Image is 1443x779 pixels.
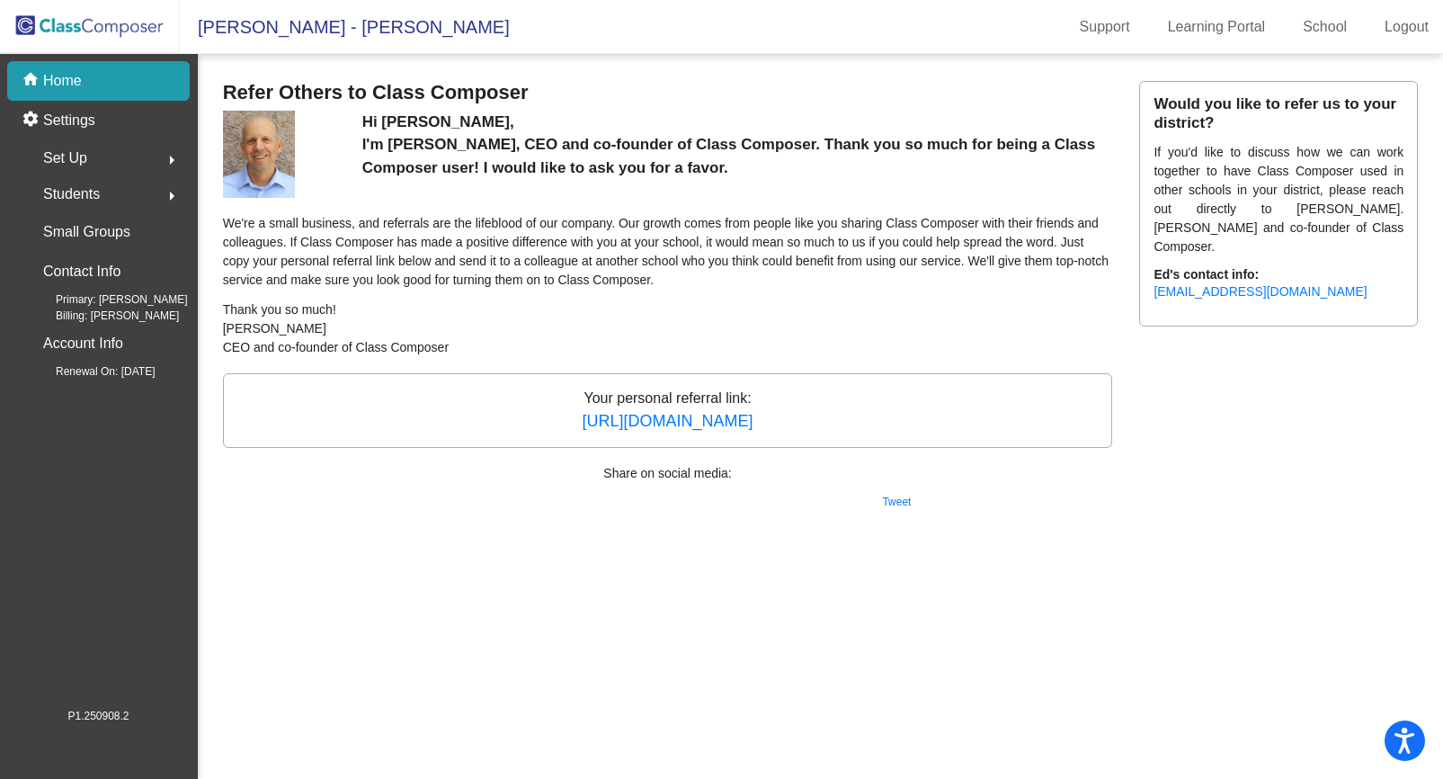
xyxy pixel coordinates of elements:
[223,464,1113,483] p: Share on social media:
[161,149,183,171] mat-icon: arrow_right
[223,319,1113,338] p: [PERSON_NAME]
[161,185,183,207] mat-icon: arrow_right
[43,331,123,356] p: Account Info
[223,338,1113,357] p: CEO and co-founder of Class Composer
[1154,95,1403,132] h5: Would you like to refer us to your district?
[27,363,155,380] span: Renewal On: [DATE]
[43,182,100,207] span: Students
[43,219,130,245] p: Small Groups
[362,111,1113,134] p: Hi [PERSON_NAME],
[1288,13,1361,41] a: School
[1154,13,1280,41] a: Learning Portal
[1065,13,1145,41] a: Support
[1154,267,1403,282] h6: Ed's contact info:
[223,81,1113,104] h3: Refer Others to Class Composer
[882,496,911,508] a: Tweet
[223,214,1113,290] p: We're a small business, and referrals are the lifeblood of our company. Our growth comes from peo...
[43,146,87,171] span: Set Up
[362,133,1113,179] p: I'm [PERSON_NAME], CEO and co-founder of Class Composer. Thank you so much for being a Class Comp...
[1370,13,1443,41] a: Logout
[27,291,188,308] span: Primary: [PERSON_NAME]
[43,110,95,131] p: Settings
[180,13,510,41] span: [PERSON_NAME] - [PERSON_NAME]
[43,259,120,284] p: Contact Info
[22,70,43,92] mat-icon: home
[22,110,43,131] mat-icon: settings
[583,412,753,430] a: [URL][DOMAIN_NAME]
[1154,143,1403,256] p: If you'd like to discuss how we can work together to have Class Composer used in other schools in...
[1154,284,1367,299] a: [EMAIL_ADDRESS][DOMAIN_NAME]
[223,373,1113,448] p: Your personal referral link:
[43,70,82,92] p: Home
[27,308,179,324] span: Billing: [PERSON_NAME]
[223,300,1113,319] p: Thank you so much!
